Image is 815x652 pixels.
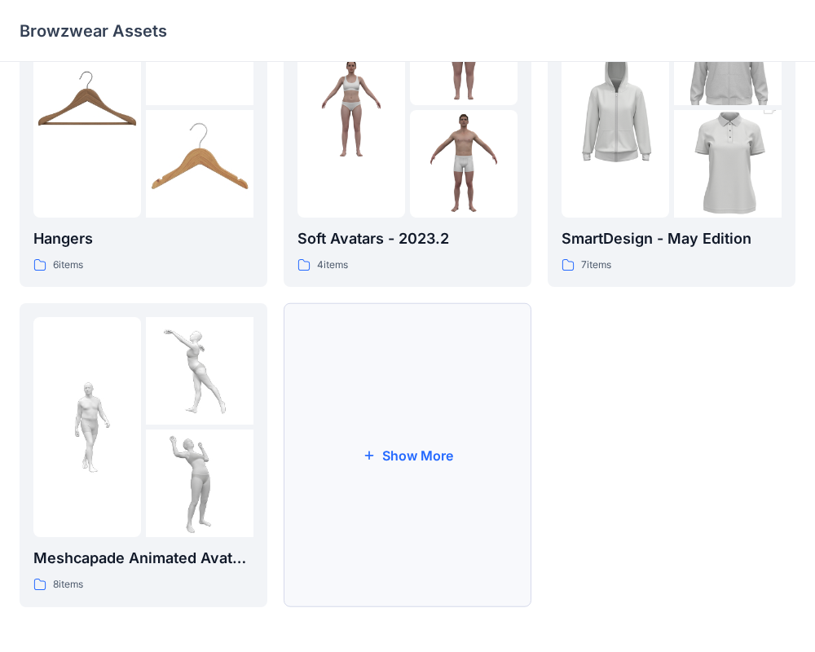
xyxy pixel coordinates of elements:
[33,54,141,161] img: folder 1
[146,110,253,218] img: folder 3
[33,373,141,481] img: folder 1
[20,303,267,607] a: folder 1folder 2folder 3Meshcapade Animated Avatars8items
[317,257,348,274] p: 4 items
[146,317,253,425] img: folder 2
[146,430,253,537] img: folder 3
[53,257,83,274] p: 6 items
[20,20,167,42] p: Browzwear Assets
[581,257,611,274] p: 7 items
[562,227,782,250] p: SmartDesign - May Edition
[674,83,782,244] img: folder 3
[562,27,669,188] img: folder 1
[284,303,531,607] button: Show More
[410,110,518,218] img: folder 3
[53,576,83,593] p: 8 items
[297,227,518,250] p: Soft Avatars - 2023.2
[33,547,253,570] p: Meshcapade Animated Avatars
[297,54,405,161] img: folder 1
[33,227,253,250] p: Hangers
